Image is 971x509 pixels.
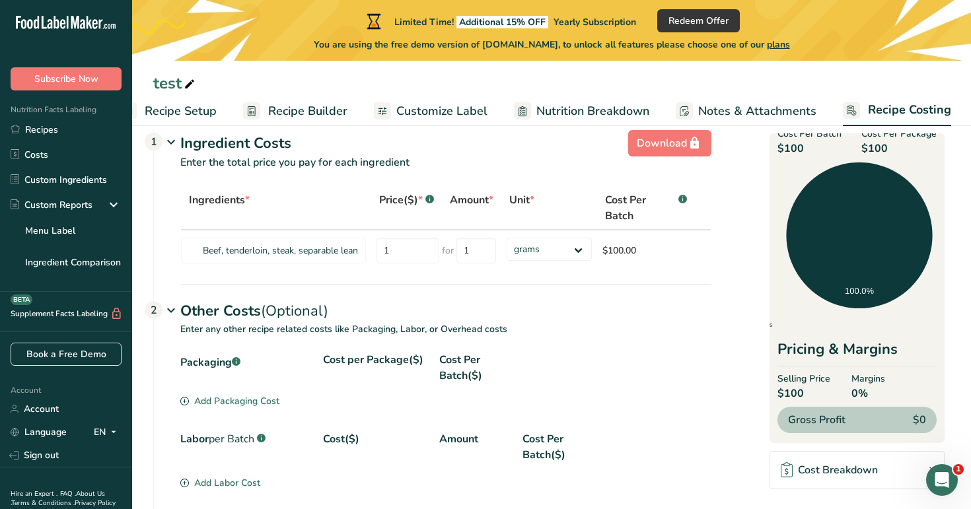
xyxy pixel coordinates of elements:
span: plans [767,38,790,51]
span: $100 [777,386,830,401]
p: Hi [EMAIL_ADDRESS][DOMAIN_NAME] 👋 [26,94,238,161]
div: Cost Per Batch($) [522,431,595,463]
p: Enter any other recipe related costs like Packaging, Labor, or Overhead costs [154,322,711,352]
span: You are using the free demo version of [DOMAIN_NAME], to unlock all features please choose one of... [314,38,790,51]
span: Home [18,421,48,430]
span: Gross Profit [788,412,845,428]
div: Send us a message [27,211,221,225]
div: Hire an Expert Services [19,343,245,368]
div: Hire an Expert Services [19,319,245,343]
span: Help [155,421,176,430]
a: Book a Free Demo [11,343,122,366]
img: Profile image for Reem [141,21,168,48]
span: Recipe Costing [868,101,951,119]
a: Language [11,421,67,444]
span: Ingredients [189,192,250,208]
div: Amount [439,431,512,463]
iframe: Intercom live chat [926,464,958,496]
a: About Us . [11,489,105,508]
span: Margins [851,372,885,386]
span: Redeem Offer [668,14,729,28]
img: Profile image for Rachelle [192,21,218,48]
a: Nutrition Breakdown [514,96,649,126]
span: $0 [913,412,926,428]
div: 1 [145,133,162,151]
span: Ingredients [733,322,773,328]
img: logo [26,30,115,42]
span: 0% [851,386,885,401]
span: Cost Per Batch [605,192,676,224]
div: How Subscription Upgrades Work on [DOMAIN_NAME] [27,373,221,401]
span: Messages [77,421,122,430]
img: Profile image for Rana [166,21,193,48]
span: Notes & Attachments [698,102,816,120]
div: Send us a message [13,200,251,236]
button: Redeem Offer [657,9,740,32]
p: Enter the total price you pay for each ingredient [154,154,711,186]
div: Labor [180,431,312,463]
button: Download [628,130,711,156]
div: Add Labor Cost [180,476,260,490]
div: Limited Time! [364,13,636,29]
span: 1 [953,464,964,475]
p: How can we help? [26,161,238,184]
span: $100 [777,141,842,156]
button: Subscribe Now [11,67,122,90]
div: Add Packaging Cost [180,394,279,408]
span: Recipe Setup [145,102,217,120]
div: Cost Per Batch($) [439,352,512,384]
button: News [198,388,264,440]
a: Customize Label [374,96,487,126]
button: Search for help [19,249,245,275]
span: Nutrition Breakdown [536,102,649,120]
div: How to Print Your Labels & Choose the Right Printer [19,281,245,319]
button: Messages [66,388,132,440]
div: How to Print Your Labels & Choose the Right Printer [27,286,221,314]
a: Hire an Expert . [11,489,57,498]
a: Recipe Setup [120,96,217,126]
div: Cost Breakdown [781,462,878,478]
span: Subscribe Now [34,72,98,86]
div: Packaging [180,352,312,384]
div: EN [94,424,122,440]
span: Cost Per Batch [777,127,842,141]
span: Search for help [27,255,107,269]
div: Pricing & Margins [777,339,937,366]
span: $100 [861,141,937,156]
span: Selling Price [777,372,830,386]
span: for [442,244,454,257]
span: Customize Label [396,102,487,120]
div: Ingredient Costs [180,133,711,154]
span: Amount [450,192,493,208]
div: Price($) [379,192,434,208]
div: 2 [145,301,162,319]
div: test [153,71,198,95]
div: Hire an Expert Services [27,324,221,338]
a: Cost Breakdown [770,451,945,489]
a: Notes & Attachments [676,96,816,126]
div: Download [637,135,703,151]
span: Additional 15% OFF [456,16,548,28]
button: Help [132,388,198,440]
span: News [219,421,244,430]
span: Yearly Subscription [554,16,636,28]
span: Cost Per Package [861,127,937,141]
a: FAQ . [60,489,76,498]
div: BETA [11,294,32,305]
a: Terms & Conditions . [11,498,75,508]
div: Cost($) [323,431,429,463]
div: How Subscription Upgrades Work on [DOMAIN_NAME] [19,368,245,406]
a: Privacy Policy [75,498,116,508]
div: Hire an Expert Services [27,349,221,362]
a: Recipe Builder [243,96,347,126]
div: Close [227,21,251,45]
a: Recipe Costing [843,95,951,127]
td: $100.00 [597,230,695,267]
span: Recipe Builder [268,102,347,120]
span: (Optional) [261,301,328,321]
span: per Batch [209,432,254,446]
div: Custom Reports [11,198,92,212]
div: Cost per Package($) [323,352,429,384]
span: Unit [509,192,534,208]
div: Other Costs [180,284,711,322]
